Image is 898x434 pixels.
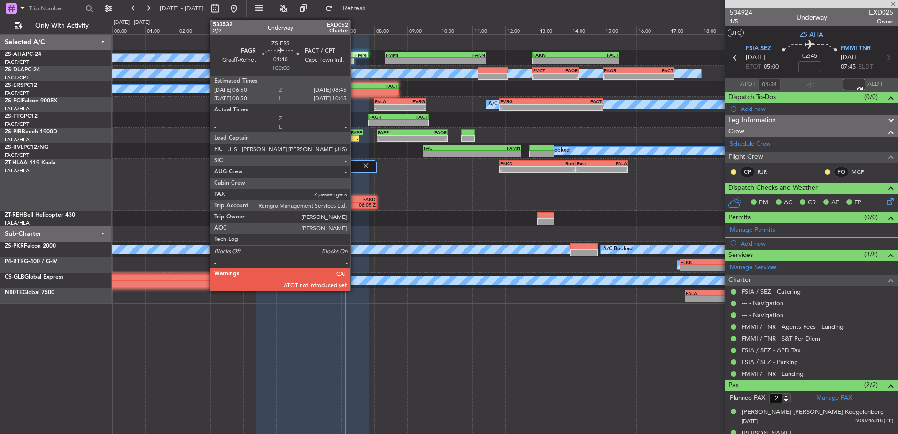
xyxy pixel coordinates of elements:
[538,167,575,172] div: -
[299,179,321,185] div: Rust
[869,17,893,25] span: Owner
[210,26,243,34] div: 03:00
[728,152,763,163] span: Flight Crew
[730,17,752,25] span: 1/5
[759,198,768,208] span: PM
[5,121,29,128] a: FACT/CPT
[741,105,893,113] div: Add new
[728,126,744,137] span: Crew
[714,259,747,265] div: FALA
[5,74,29,81] a: FACT/CPT
[681,265,714,271] div: -
[149,275,303,280] div: FAKN
[145,26,178,34] div: 01:00
[604,26,636,34] div: 15:00
[309,26,341,34] div: 06:00
[341,26,374,34] div: 07:00
[149,281,303,287] div: -
[728,115,776,126] span: Leg Information
[5,83,37,88] a: ZS-ERSPC12
[841,53,860,62] span: [DATE]
[800,30,823,39] span: ZS-AHA
[367,89,398,95] div: -
[533,68,556,73] div: FVCZ
[5,167,30,174] a: FALA/HLA
[728,250,753,261] span: Services
[636,26,669,34] div: 16:00
[29,1,83,15] input: Trip Number
[740,167,755,177] div: CP
[742,358,798,366] a: FSIA / SEZ - Parking
[488,97,518,111] div: A/C Booked
[412,136,447,141] div: -
[298,202,337,208] div: 05:40 Z
[298,196,337,202] div: Rust
[728,92,776,103] span: Dispatch To-Dos
[386,58,435,64] div: -
[728,183,818,194] span: Dispatch Checks and Weather
[686,296,843,302] div: -
[327,130,362,135] div: FAPE
[424,151,472,157] div: -
[728,380,739,391] span: Pax
[577,161,602,166] div: Rust
[369,114,398,120] div: FAGR
[5,98,22,104] span: ZS-FCI
[854,198,861,208] span: FP
[742,299,783,307] a: --- - Navigation
[730,263,777,272] a: Manage Services
[5,105,30,112] a: FALA/HLA
[337,196,376,202] div: FAKD
[639,74,673,79] div: -
[834,167,849,177] div: FO
[864,212,878,222] span: (0/0)
[746,44,771,54] span: FSIA SEZ
[5,212,75,218] a: ZT-REHBell Helicopter 430
[5,114,24,119] span: ZS-FTG
[604,68,639,73] div: FAOR
[472,145,520,151] div: FAMN
[742,334,820,342] a: FMMI / TNR - S&T Per Diem
[5,160,55,166] a: ZT-HLAA-119 Koala
[160,4,204,13] span: [DATE] - [DATE]
[398,114,427,120] div: FACT
[5,243,56,249] a: ZS-PKRFalcon 2000
[374,26,407,34] div: 08:00
[730,225,775,235] a: Manage Permits
[178,26,210,34] div: 02:00
[603,242,633,256] div: A/C Booked
[5,67,24,73] span: ZS-DLA
[540,144,570,158] div: A/C Booked
[867,80,883,89] span: ALDT
[500,167,538,172] div: -
[742,287,801,295] a: FSIA / SEZ - Catering
[407,26,440,34] div: 09:00
[742,370,804,378] a: FMMI / TNR - Landing
[852,168,873,176] a: MGP
[277,179,299,185] div: FALA
[277,185,299,190] div: 05:00 Z
[746,53,765,62] span: [DATE]
[5,52,26,57] span: ZS-AHA
[472,26,505,34] div: 11:00
[681,259,714,265] div: FLKK
[602,161,627,166] div: FALA
[533,58,576,64] div: -
[551,105,603,110] div: -
[5,290,54,295] a: N80TEGlobal 7500
[764,62,779,72] span: 05:00
[816,394,852,403] a: Manage PAX
[305,58,354,64] div: -
[551,99,603,104] div: FACT
[742,346,801,354] a: FSIA / SEZ - APD Tax
[378,136,412,141] div: -
[5,259,24,264] span: P4-BTR
[5,145,23,150] span: ZS-RVL
[5,243,24,249] span: ZS-PKR
[577,167,602,172] div: -
[758,168,779,176] a: RJR
[784,198,792,208] span: AC
[337,202,376,208] div: 08:05 Z
[400,99,425,104] div: FVRG
[5,152,29,159] a: FACT/CPT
